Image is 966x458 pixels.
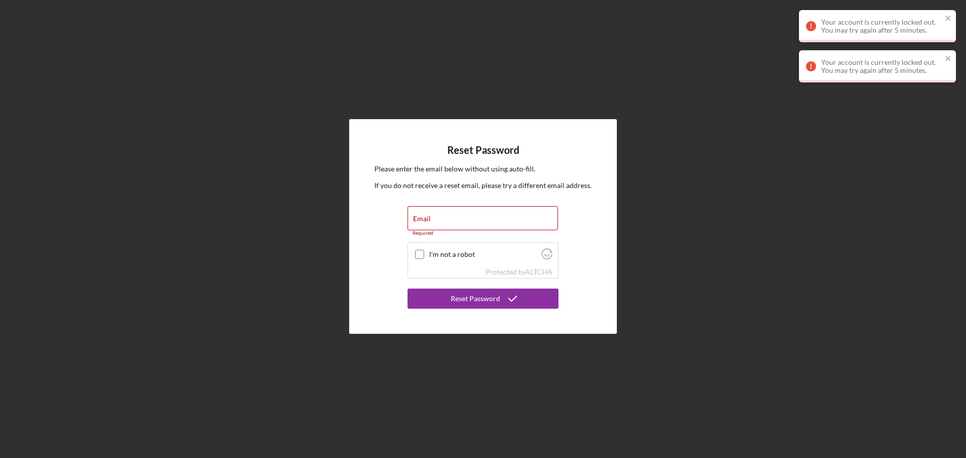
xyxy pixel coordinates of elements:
a: Visit Altcha.org [525,267,552,276]
button: Reset Password [408,289,558,309]
a: Visit Altcha.org [541,252,552,261]
label: I'm not a robot [429,250,538,258]
h4: Reset Password [447,144,519,156]
div: Your account is currently locked out. You may try again after 5 minutes. [821,18,942,34]
div: Protected by [486,268,552,276]
button: close [945,54,952,64]
div: Required [408,230,558,236]
label: Email [413,215,431,223]
button: close [945,14,952,24]
p: If you do not receive a reset email, please try a different email address. [374,180,592,191]
p: Please enter the email below without using auto-fill. [374,163,592,174]
div: Reset Password [451,289,500,309]
div: Your account is currently locked out. You may try again after 5 minutes. [821,58,942,74]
